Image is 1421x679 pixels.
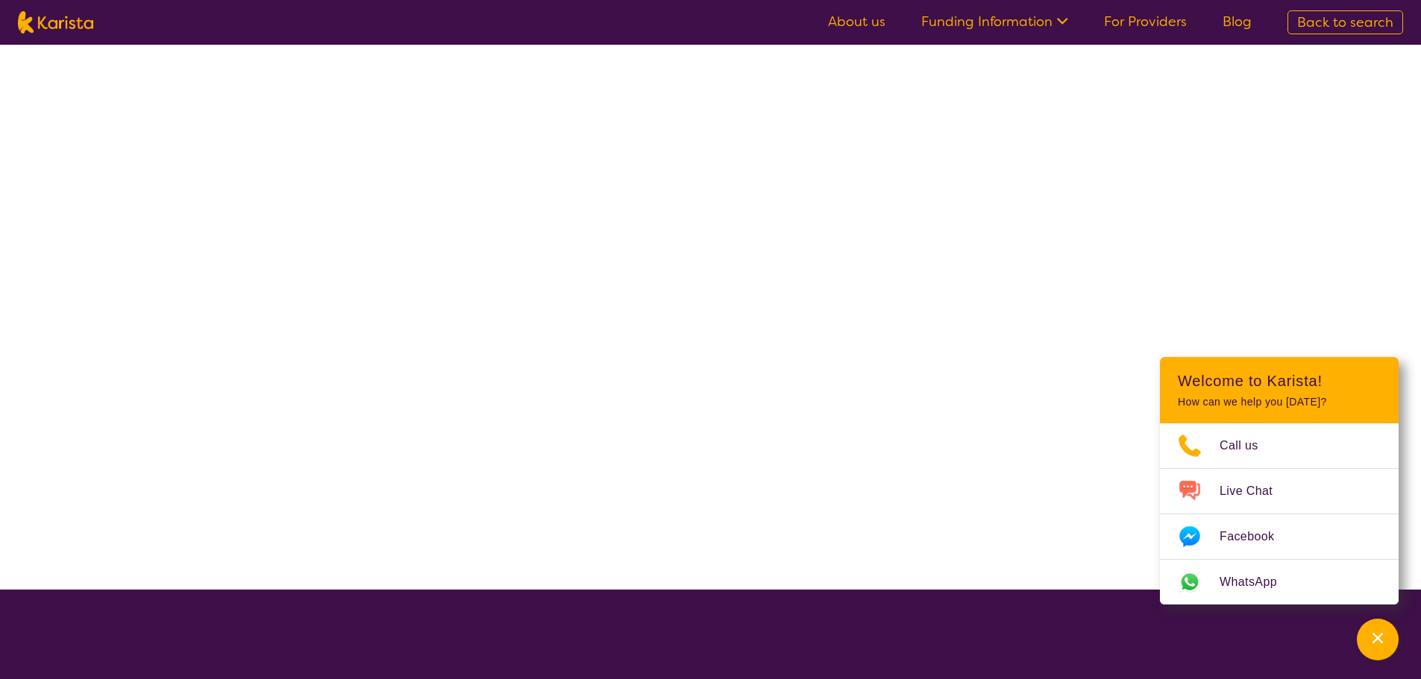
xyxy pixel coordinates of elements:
[1178,372,1381,390] h2: Welcome to Karista!
[1160,560,1399,604] a: Web link opens in a new tab.
[1160,423,1399,604] ul: Choose channel
[1178,396,1381,408] p: How can we help you [DATE]?
[1223,13,1252,31] a: Blog
[1297,13,1393,31] span: Back to search
[828,13,885,31] a: About us
[1357,619,1399,660] button: Channel Menu
[1220,571,1295,593] span: WhatsApp
[1287,10,1403,34] a: Back to search
[1220,480,1290,502] span: Live Chat
[1160,357,1399,604] div: Channel Menu
[1220,525,1292,548] span: Facebook
[921,13,1068,31] a: Funding Information
[1220,435,1276,457] span: Call us
[1104,13,1187,31] a: For Providers
[18,11,93,34] img: Karista logo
